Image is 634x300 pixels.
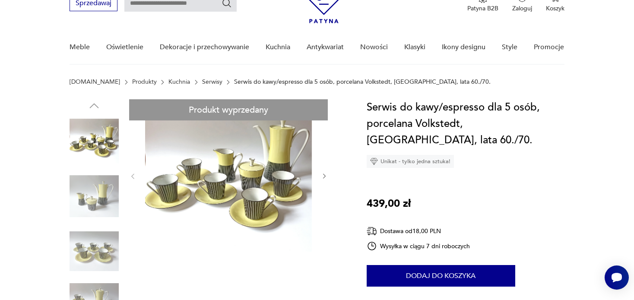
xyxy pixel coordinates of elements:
[168,79,190,85] a: Kuchnia
[360,31,388,64] a: Nowości
[370,158,378,165] img: Ikona diamentu
[605,265,629,290] iframe: Smartsupp widget button
[367,196,411,212] p: 439,00 zł
[367,265,515,287] button: Dodaj do koszyka
[70,31,90,64] a: Meble
[367,226,377,237] img: Ikona dostawy
[367,241,470,251] div: Wysyłka w ciągu 7 dni roboczych
[266,31,290,64] a: Kuchnia
[106,31,143,64] a: Oświetlenie
[70,117,119,166] img: Zdjęcie produktu Serwis do kawy/espresso dla 5 osób, porcelana Volkstedt, Niemcy, lata 60./70.
[467,4,498,13] p: Patyna B2B
[546,4,564,13] p: Koszyk
[367,155,454,168] div: Unikat - tylko jedna sztuka!
[70,1,117,7] a: Sprzedawaj
[129,99,328,120] div: Produkt wyprzedany
[70,79,120,85] a: [DOMAIN_NAME]
[307,31,344,64] a: Antykwariat
[70,172,119,221] img: Zdjęcie produktu Serwis do kawy/espresso dla 5 osób, porcelana Volkstedt, Niemcy, lata 60./70.
[202,79,222,85] a: Serwisy
[132,79,157,85] a: Produkty
[502,31,517,64] a: Style
[404,31,425,64] a: Klasyki
[534,31,564,64] a: Promocje
[70,227,119,276] img: Zdjęcie produktu Serwis do kawy/espresso dla 5 osób, porcelana Volkstedt, Niemcy, lata 60./70.
[442,31,485,64] a: Ikony designu
[367,99,564,148] h1: Serwis do kawy/espresso dla 5 osób, porcelana Volkstedt, [GEOGRAPHIC_DATA], lata 60./70.
[160,31,249,64] a: Dekoracje i przechowywanie
[512,4,532,13] p: Zaloguj
[367,226,470,237] div: Dostawa od 18,00 PLN
[234,79,491,85] p: Serwis do kawy/espresso dla 5 osób, porcelana Volkstedt, [GEOGRAPHIC_DATA], lata 60./70.
[145,99,312,252] img: Zdjęcie produktu Serwis do kawy/espresso dla 5 osób, porcelana Volkstedt, Niemcy, lata 60./70.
